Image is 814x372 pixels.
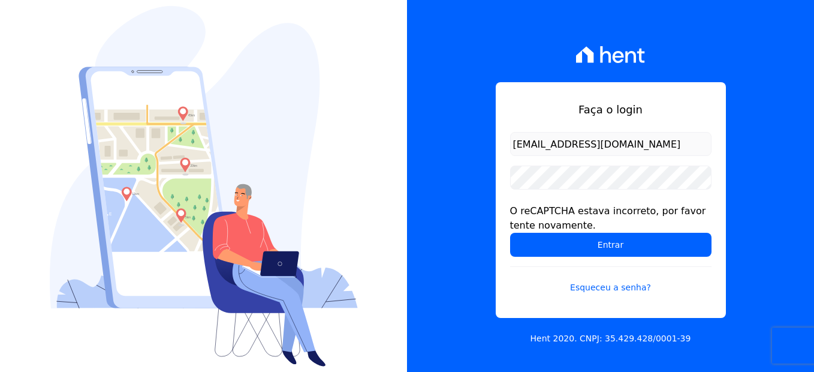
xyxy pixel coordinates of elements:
[510,233,712,257] input: Entrar
[50,6,358,367] img: Login
[510,101,712,118] h1: Faça o login
[510,266,712,294] a: Esqueceu a senha?
[510,132,712,156] input: Email
[530,332,691,345] p: Hent 2020. CNPJ: 35.429.428/0001-39
[510,204,712,233] div: O reCAPTCHA estava incorreto, por favor tente novamente.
